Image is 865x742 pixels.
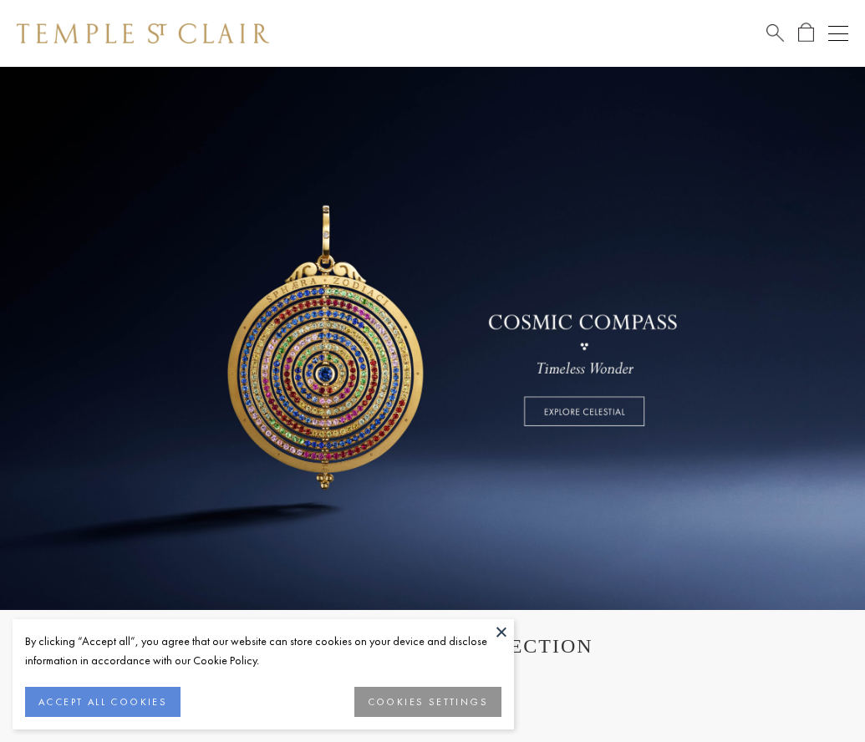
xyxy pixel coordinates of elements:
button: COOKIES SETTINGS [354,687,501,717]
a: Search [766,23,784,43]
a: Open Shopping Bag [798,23,814,43]
div: By clicking “Accept all”, you agree that our website can store cookies on your device and disclos... [25,632,501,670]
button: Open navigation [828,23,848,43]
img: Temple St. Clair [17,23,269,43]
button: ACCEPT ALL COOKIES [25,687,181,717]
